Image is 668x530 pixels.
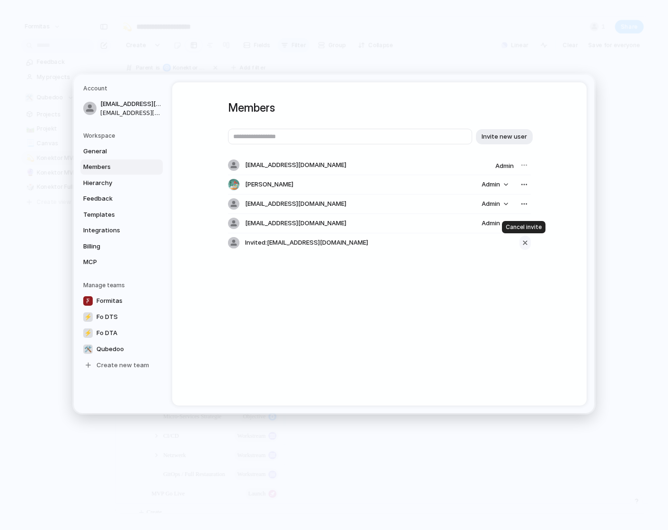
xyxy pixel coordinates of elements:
[228,99,531,116] h1: Members
[97,360,149,370] span: Create new team
[80,175,163,190] a: Hierarchy
[80,357,163,372] a: Create new team
[476,197,514,211] button: Admin
[80,143,163,159] a: General
[100,108,161,117] span: [EMAIL_ADDRESS][DOMAIN_NAME]
[83,226,144,235] span: Integrations
[495,162,514,169] span: Admin
[80,97,163,120] a: [EMAIL_ADDRESS][DOMAIN_NAME][EMAIL_ADDRESS][DOMAIN_NAME]
[83,210,144,219] span: Templates
[482,199,500,209] span: Admin
[80,293,163,308] a: Formitas
[97,312,118,321] span: Fo DTS
[97,296,123,305] span: Formitas
[83,146,144,156] span: General
[83,84,163,93] h5: Account
[482,180,500,189] span: Admin
[502,221,545,233] div: Cancel invite
[482,132,527,141] span: Invite new user
[80,255,163,270] a: MCP
[245,199,346,209] span: [EMAIL_ADDRESS][DOMAIN_NAME]
[245,219,346,228] span: [EMAIL_ADDRESS][DOMAIN_NAME]
[100,99,161,109] span: [EMAIL_ADDRESS][DOMAIN_NAME]
[97,344,124,353] span: Qubedoo
[80,159,163,175] a: Members
[83,344,93,353] div: 🛠️
[83,312,93,321] div: ⚡
[83,131,163,140] h5: Workspace
[245,180,293,189] span: [PERSON_NAME]
[83,281,163,289] h5: Manage teams
[245,160,346,170] span: [EMAIL_ADDRESS][DOMAIN_NAME]
[83,178,144,187] span: Hierarchy
[80,191,163,206] a: Feedback
[97,328,117,337] span: Fo DTA
[83,162,144,172] span: Members
[83,328,93,337] div: ⚡
[245,238,368,247] span: Invited: [EMAIL_ADDRESS][DOMAIN_NAME]
[80,207,163,222] a: Templates
[80,238,163,254] a: Billing
[83,194,144,203] span: Feedback
[80,325,163,340] a: ⚡Fo DTA
[83,241,144,251] span: Billing
[83,257,144,267] span: MCP
[482,219,500,228] span: Admin
[476,178,514,191] button: Admin
[476,217,514,230] button: Admin
[80,341,163,356] a: 🛠️Qubedoo
[476,129,533,144] button: Invite new user
[80,223,163,238] a: Integrations
[80,309,163,324] a: ⚡Fo DTS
